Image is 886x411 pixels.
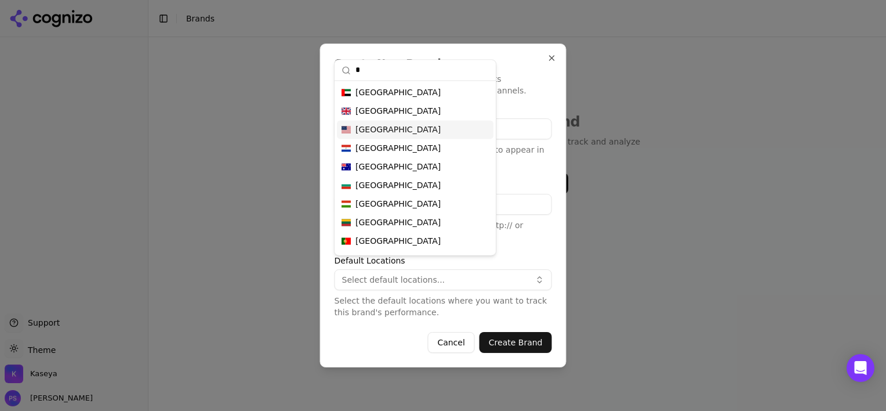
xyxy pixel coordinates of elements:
label: Default Locations [335,257,552,265]
img: Peru [342,143,351,153]
span: [GEOGRAPHIC_DATA] [355,86,441,98]
span: Select default locations... [342,274,445,286]
span: [GEOGRAPHIC_DATA] [355,235,441,247]
img: Hungary [342,199,351,208]
span: [GEOGRAPHIC_DATA] [355,198,441,210]
img: Portugal [342,236,351,246]
img: Bulgaria [342,181,351,190]
span: [GEOGRAPHIC_DATA] [355,161,441,172]
div: Suggestions [335,81,496,255]
p: Select the default locations where you want to track this brand's performance. [335,295,552,318]
span: [GEOGRAPHIC_DATA] [355,142,441,154]
img: United Arab Emirates [342,88,351,97]
h2: Create New Brand [335,58,552,68]
span: [GEOGRAPHIC_DATA] [355,105,441,117]
span: [GEOGRAPHIC_DATA] [355,124,441,135]
img: United States [342,125,351,134]
button: Create Brand [480,332,552,353]
img: Australia [342,162,351,171]
img: Lithuania [342,218,351,227]
img: United Kingdom [342,106,351,116]
span: [GEOGRAPHIC_DATA] [355,179,441,191]
span: [GEOGRAPHIC_DATA] [355,217,441,228]
button: Cancel [427,332,474,353]
span: [GEOGRAPHIC_DATA] [355,254,441,265]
